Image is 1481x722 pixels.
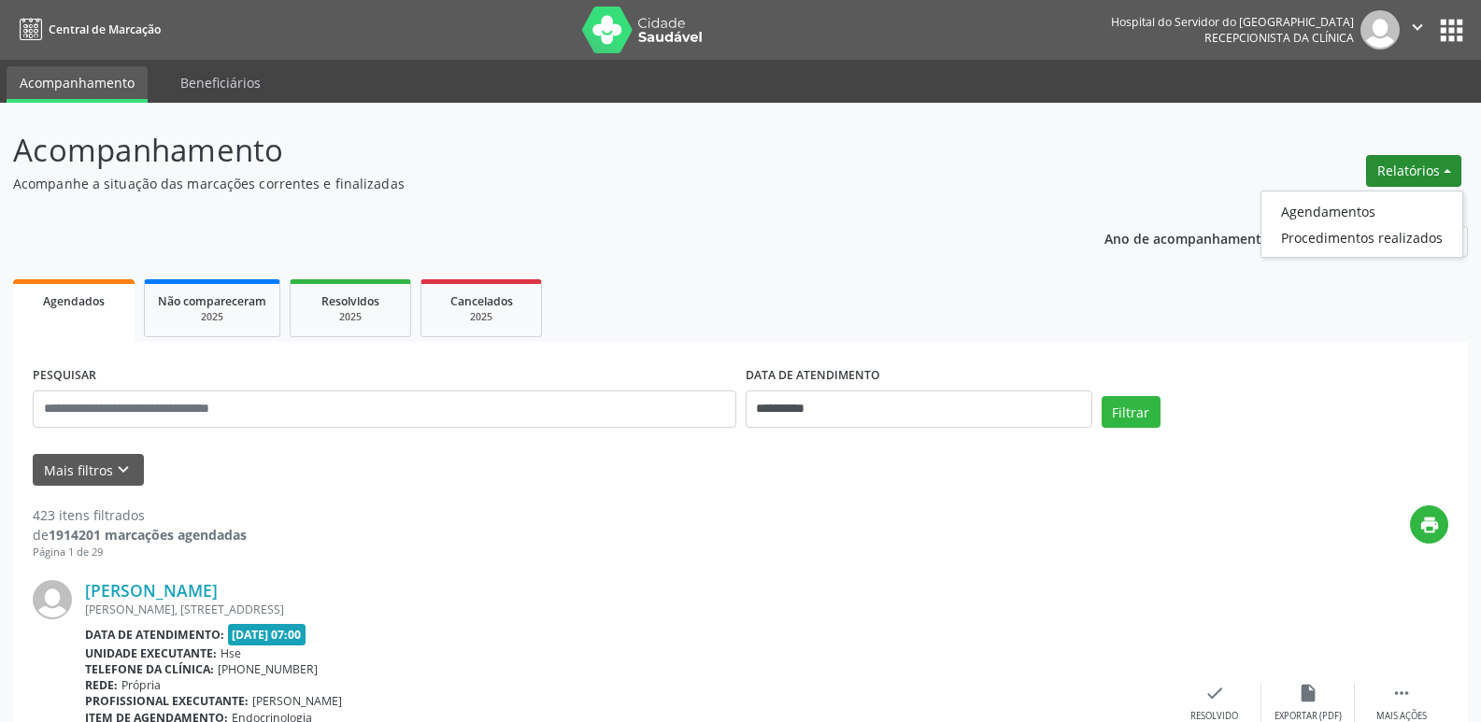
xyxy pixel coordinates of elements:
[1102,396,1161,428] button: Filtrar
[1435,14,1468,47] button: apps
[121,677,161,693] span: Própria
[158,293,266,309] span: Não compareceram
[434,310,528,324] div: 2025
[13,127,1032,174] p: Acompanhamento
[85,580,218,601] a: [PERSON_NAME]
[218,661,318,677] span: [PHONE_NUMBER]
[33,454,144,487] button: Mais filtroskeyboard_arrow_down
[33,525,247,545] div: de
[33,361,96,390] label: PESQUISAR
[1104,226,1270,249] p: Ano de acompanhamento
[158,310,266,324] div: 2025
[252,693,342,709] span: [PERSON_NAME]
[746,361,880,390] label: DATA DE ATENDIMENTO
[1111,14,1354,30] div: Hospital do Servidor do [GEOGRAPHIC_DATA]
[304,310,397,324] div: 2025
[113,460,134,480] i: keyboard_arrow_down
[43,293,105,309] span: Agendados
[13,14,161,45] a: Central de Marcação
[1366,155,1461,187] button: Relatórios
[1261,224,1462,250] a: Procedimentos realizados
[1410,505,1448,544] button: print
[1204,683,1225,703] i: check
[1391,683,1412,703] i: 
[1400,10,1435,50] button: 
[33,545,247,560] div: Página 1 de 29
[321,293,379,309] span: Resolvidos
[13,174,1032,193] p: Acompanhe a situação das marcações correntes e finalizadas
[1260,191,1463,258] ul: Relatórios
[85,693,249,709] b: Profissional executante:
[1419,515,1440,535] i: print
[33,505,247,525] div: 423 itens filtrados
[1204,30,1354,46] span: Recepcionista da clínica
[167,66,274,99] a: Beneficiários
[49,526,247,544] strong: 1914201 marcações agendadas
[49,21,161,37] span: Central de Marcação
[1298,683,1318,703] i: insert_drive_file
[1261,198,1462,224] a: Agendamentos
[85,661,214,677] b: Telefone da clínica:
[85,645,217,661] b: Unidade executante:
[221,645,241,661] span: Hse
[85,627,224,643] b: Data de atendimento:
[1407,17,1428,37] i: 
[33,580,72,619] img: img
[85,602,1168,617] div: [PERSON_NAME], [STREET_ADDRESS]
[450,293,513,309] span: Cancelados
[7,66,148,103] a: Acompanhamento
[1360,10,1400,50] img: img
[228,624,306,645] span: [DATE] 07:00
[85,677,118,693] b: Rede:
